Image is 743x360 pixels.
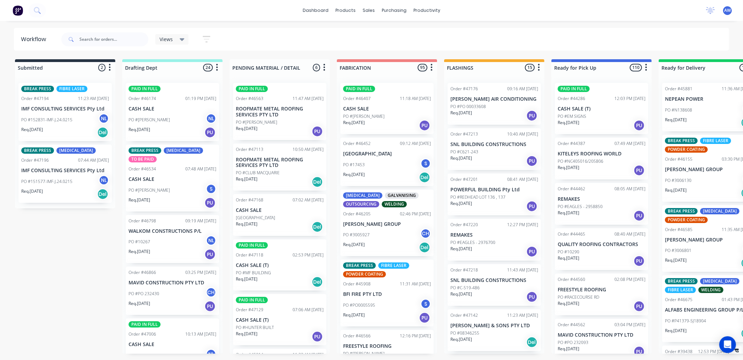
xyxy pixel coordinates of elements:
[450,277,538,283] p: SNL BUILDING CONSTRUCTIONS
[400,333,431,339] div: 12:16 PM [DATE]
[78,157,109,163] div: 07:44 AM [DATE]
[558,249,579,255] p: PO #10290
[236,276,257,282] p: Req. [DATE]
[332,5,359,16] div: products
[18,145,112,203] div: BREAK PRESS[MEDICAL_DATA]Order #4719607:44 AM [DATE]IMF CONSULTING SERVICES Pty LtdPO #151577-IMF...
[555,138,648,179] div: Order #4438707:49 AM [DATE]KITELEYS ROOFING WORLDPO #NC405016/205806Req.[DATE]PU
[450,176,478,183] div: Order #47201
[385,192,419,199] div: GALVANISING
[236,157,324,169] p: ROOFMATE METAL ROOFING SERVICES PTY LTD
[343,201,379,207] div: OUTSOURCING
[558,186,585,192] div: Order #44462
[236,170,280,176] p: PO #CLUB MACQUARIE
[129,269,156,276] div: Order #46866
[129,187,170,193] p: PO #[PERSON_NAME]
[507,312,538,319] div: 11:23 AM [DATE]
[555,183,648,225] div: Order #4446208:05 AM [DATE]REMAKESPO #EAGLES - 2958850Req.[DATE]PU
[185,269,216,276] div: 03:25 PM [DATE]
[400,211,431,217] div: 02:46 PM [DATE]
[665,138,698,144] div: BREAK PRESS
[233,294,326,345] div: PAID IN FULLOrder #4712907:06 AM [DATE]CASH SALE (T)PO #HUNTER BUILTReq.[DATE]PU
[129,197,150,203] p: Req. [DATE]
[558,113,586,120] p: PO #EM SIGNS
[236,95,263,102] div: Order #46563
[450,104,486,110] p: PO #PO 00033608
[558,120,579,126] p: Req. [DATE]
[450,131,478,137] div: Order #47213
[340,190,434,256] div: [MEDICAL_DATA]GALVANISINGOUTSOURCINGWELDINGOrder #4620502:46 PM [DATE][PERSON_NAME] GROUPPO #3005...
[293,252,324,258] div: 02:53 PM [DATE]
[634,346,645,357] div: PU
[450,312,478,319] div: Order #47142
[129,352,170,359] p: PO #[PERSON_NAME]
[665,257,687,263] p: Req. [DATE]
[343,262,376,269] div: BREAK PRESS
[343,192,382,199] div: [MEDICAL_DATA]
[634,120,645,131] div: PU
[558,255,579,261] p: Req. [DATE]
[665,156,692,162] div: Order #46155
[450,222,478,228] div: Order #47220
[450,194,505,200] p: PO #REDHEAD LOT 136 , 137
[507,222,538,228] div: 12:27 PM [DATE]
[724,7,731,14] span: AW
[340,83,434,134] div: PAID IN FULLOrder #4640711:18 AM [DATE]CASH SALEPO #[PERSON_NAME]Req.[DATE]PU
[558,95,585,102] div: Order #44286
[450,149,478,155] p: PO #C621-243
[312,221,323,232] div: Del
[236,324,274,331] p: PO #HUNTER BUILT
[343,351,385,357] p: PO #[PERSON_NAME]
[56,147,96,154] div: [MEDICAL_DATA]
[233,239,326,291] div: PAID IN FULLOrder #4711802:53 PM [DATE]CASH SALE (T)PO #MF BUILDINGReq.[DATE]Del
[21,188,43,194] p: Req. [DATE]
[450,336,472,343] p: Req. [DATE]
[126,267,219,315] div: Order #4686603:25 PM [DATE]MAVID CONSTRUCTION PTY LTDPO #PO 232430CHReq.[DATE]PU
[343,242,365,248] p: Req. [DATE]
[698,348,729,355] div: 12:53 PM [DATE]
[293,95,324,102] div: 11:47 AM [DATE]
[558,339,588,346] p: PO #PO 232093
[236,215,275,221] p: [GEOGRAPHIC_DATA]
[21,35,49,44] div: Workflow
[359,5,378,16] div: sales
[450,285,480,291] p: PO #C-519-486
[558,231,585,237] div: Order #44465
[450,232,538,238] p: REMAKES
[56,86,87,92] div: FIBRE LASER
[236,146,263,153] div: Order #47113
[558,106,645,112] p: CASH SALE (T)
[558,287,645,293] p: FREESTYLE ROOFING
[634,255,645,267] div: PU
[206,235,216,246] div: NL
[448,309,541,351] div: Order #4714211:23 AM [DATE][PERSON_NAME] & SONS PTY LTDPO #08346255Req.[DATE]Del
[236,262,324,268] p: CASH SALE (T)
[164,147,203,154] div: [MEDICAL_DATA]
[13,5,23,16] img: Factory
[129,331,156,337] div: Order #47006
[382,201,407,207] div: WELDING
[236,242,268,248] div: PAID IN FULL
[129,218,156,224] div: Order #46798
[450,187,538,193] p: POWERFUL BUILDING Pty Ltd
[126,83,219,141] div: PAID IN FULLOrder #4617401:19 PM [DATE]CASH SALEPO #[PERSON_NAME]NLReq.[DATE]PU
[236,176,257,182] p: Req. [DATE]
[129,321,161,328] div: PAID IN FULL
[343,140,371,147] div: Order #46452
[236,86,268,92] div: PAID IN FULL
[614,186,645,192] div: 08:05 AM [DATE]
[129,291,159,297] p: PO #PO 232430
[126,215,219,263] div: Order #4679809:19 AM [DATE]WALKOM CONSTRUCTIONS P/LPO #10267NLReq.[DATE]PU
[129,342,216,347] p: CASH SALE
[558,300,579,307] p: Req. [DATE]
[293,146,324,153] div: 10:50 AM [DATE]
[558,140,585,147] div: Order #44387
[343,211,371,217] div: Order #46205
[448,128,541,170] div: Order #4721310:40 AM [DATE]SNL BUILDING CONSTRUCTIONSPO #C621-243Req.[DATE]PU
[448,264,541,306] div: Order #4721811:43 AM [DATE]SNL BUILDING CONSTRUCTIONSPO #C-519-486Req.[DATE]PU
[507,176,538,183] div: 08:41 AM [DATE]
[343,343,431,349] p: FREESTYLE ROOFING
[420,228,431,239] div: CH
[312,331,323,342] div: PU
[343,291,431,297] p: BFI FIRE PTY LTD
[160,36,173,43] span: Views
